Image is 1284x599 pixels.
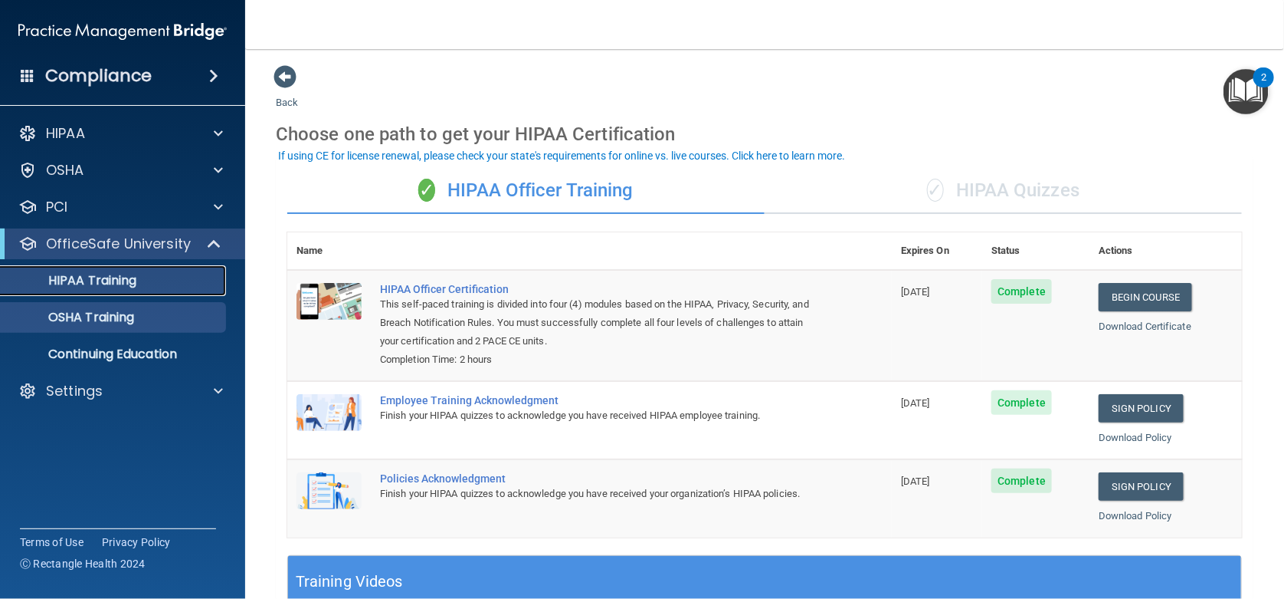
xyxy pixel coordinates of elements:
a: Begin Course [1099,283,1192,311]
span: ✓ [418,179,435,202]
div: HIPAA Officer Training [287,168,765,214]
div: Employee Training Acknowledgment [380,394,815,406]
a: Privacy Policy [102,535,171,550]
div: Choose one path to get your HIPAA Certification [276,112,1253,156]
div: Policies Acknowledgment [380,472,815,485]
div: Finish your HIPAA quizzes to acknowledge you have received HIPAA employee training. [380,406,815,425]
div: Finish your HIPAA quizzes to acknowledge you have received your organization’s HIPAA policies. [380,485,815,503]
p: Continuing Education [10,347,219,362]
span: Complete [991,469,1052,493]
span: Ⓒ Rectangle Health 2024 [20,556,146,571]
div: HIPAA Quizzes [765,168,1242,214]
div: If using CE for license renewal, please check your state's requirements for online vs. live cours... [278,150,845,161]
a: OfficeSafe University [18,235,222,253]
p: OSHA Training [10,310,134,325]
a: Download Policy [1099,432,1172,443]
a: PCI [18,198,223,216]
a: Sign Policy [1099,472,1184,501]
iframe: Drift Widget Chat Controller [1019,491,1266,551]
div: Completion Time: 2 hours [380,351,815,369]
span: [DATE] [901,286,930,298]
p: OSHA [46,161,84,179]
p: HIPAA [46,124,85,143]
h4: Compliance [45,65,152,87]
button: Open Resource Center, 2 new notifications [1223,69,1269,114]
img: PMB logo [18,16,227,47]
p: HIPAA Training [10,273,136,288]
button: If using CE for license renewal, please check your state's requirements for online vs. live cours... [276,148,847,163]
span: Complete [991,279,1052,304]
span: Complete [991,390,1052,415]
span: [DATE] [901,397,930,409]
p: OfficeSafe University [46,235,191,253]
div: 2 [1261,77,1266,97]
th: Expires On [892,232,982,270]
th: Status [982,232,1089,270]
span: [DATE] [901,476,930,487]
a: Sign Policy [1099,394,1184,423]
a: Terms of Use [20,535,84,550]
a: HIPAA [18,124,223,143]
th: Name [287,232,371,270]
a: HIPAA Officer Certification [380,283,815,295]
a: Back [276,78,298,108]
span: ✓ [927,179,944,202]
a: Settings [18,382,223,400]
a: OSHA [18,161,223,179]
p: Settings [46,382,103,400]
h5: Training Videos [296,568,403,595]
th: Actions [1089,232,1242,270]
div: This self-paced training is divided into four (4) modules based on the HIPAA, Privacy, Security, ... [380,295,815,351]
a: Download Certificate [1099,321,1191,332]
p: PCI [46,198,67,216]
